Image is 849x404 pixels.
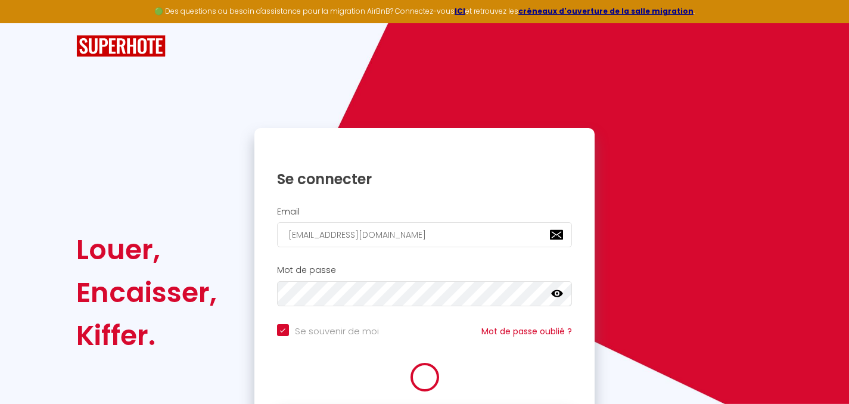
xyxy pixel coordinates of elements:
[277,170,573,188] h1: Se connecter
[481,325,572,337] a: Mot de passe oublié ?
[76,314,217,357] div: Kiffer.
[277,265,573,275] h2: Mot de passe
[277,222,573,247] input: Ton Email
[277,207,573,217] h2: Email
[76,271,217,314] div: Encaisser,
[76,35,166,57] img: SuperHote logo
[455,6,465,16] a: ICI
[10,5,45,41] button: Ouvrir le widget de chat LiveChat
[76,228,217,271] div: Louer,
[518,6,693,16] a: créneaux d'ouverture de la salle migration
